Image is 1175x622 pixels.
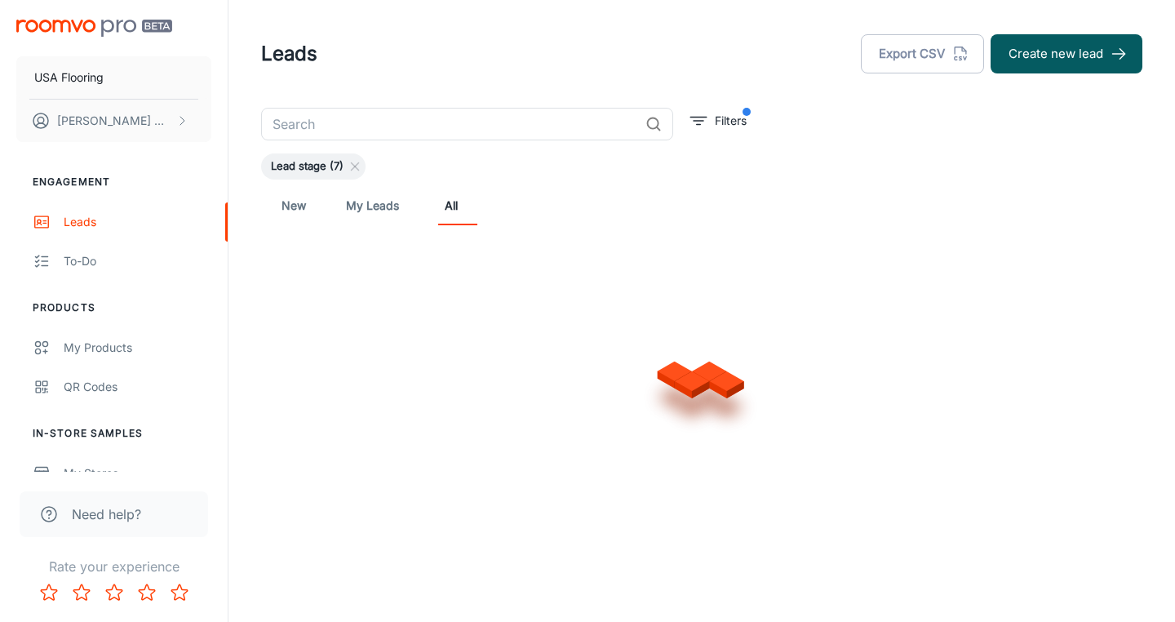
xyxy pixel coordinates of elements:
div: Leads [64,213,211,231]
button: filter [686,108,751,134]
button: Export CSV [861,34,984,73]
button: Rate 4 star [131,576,163,609]
div: My Stores [64,464,211,482]
div: QR Codes [64,378,211,396]
input: Search [261,108,639,140]
h1: Leads [261,39,317,69]
img: Roomvo PRO Beta [16,20,172,37]
a: New [274,186,313,225]
span: Need help? [72,504,141,524]
a: My Leads [346,186,399,225]
button: Rate 5 star [163,576,196,609]
p: Rate your experience [13,557,215,576]
button: Rate 3 star [98,576,131,609]
div: My Products [64,339,211,357]
div: Lead stage (7) [261,153,366,180]
button: Rate 1 star [33,576,65,609]
button: Create new lead [991,34,1142,73]
button: USA Flooring [16,56,211,99]
a: All [432,186,471,225]
p: Filters [715,112,747,130]
button: [PERSON_NAME] Worthington [16,100,211,142]
p: [PERSON_NAME] Worthington [57,112,172,130]
span: Lead stage (7) [261,158,353,175]
p: USA Flooring [34,69,104,87]
button: Rate 2 star [65,576,98,609]
div: To-do [64,252,211,270]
